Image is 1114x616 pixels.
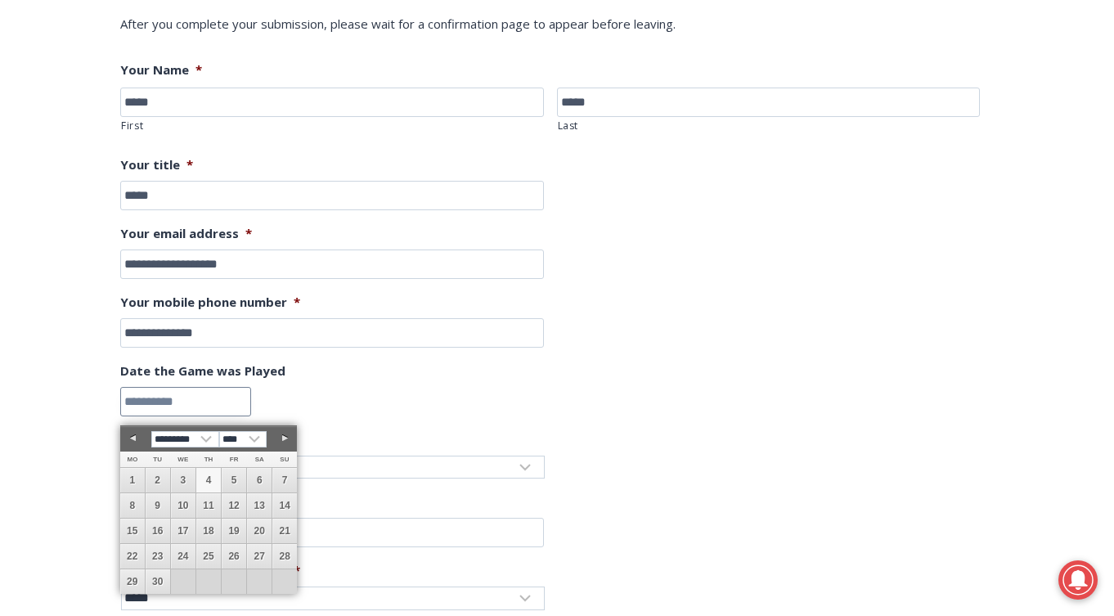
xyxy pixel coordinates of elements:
[222,544,246,569] a: 26
[196,519,221,543] a: 18
[247,493,272,518] a: 13
[120,468,145,492] a: 1
[272,544,297,569] a: 28
[428,163,758,200] span: Intern @ [DOMAIN_NAME]
[171,544,195,569] a: 24
[413,1,773,159] div: "At the 10am stand-up meeting, each intern gets a chance to take [PERSON_NAME] and the other inte...
[247,468,272,492] a: 6
[146,519,170,543] a: 16
[247,544,272,569] a: 27
[120,569,145,594] a: 29
[120,157,193,173] label: Your title
[146,493,170,518] a: 9
[558,118,981,134] label: Last
[219,431,267,447] select: Select year
[146,569,170,594] a: 30
[128,456,138,463] span: Monday
[230,456,239,463] span: Friday
[247,519,272,543] a: 20
[196,493,221,518] a: 11
[196,544,221,569] a: 25
[120,295,300,311] label: Your mobile phone number
[280,456,289,463] span: Sunday
[120,14,994,34] p: After you complete your submission, please wait for a confirmation page to appear before leaving.
[222,468,246,492] a: 5
[204,456,213,463] span: Thursday
[120,493,145,518] a: 8
[121,118,544,134] label: First
[222,519,246,543] a: 19
[196,468,221,492] a: 4
[393,159,793,204] a: Intern @ [DOMAIN_NAME]
[272,519,297,543] a: 21
[222,493,246,518] a: 12
[177,456,188,463] span: Wednesday
[120,62,202,79] label: Your Name
[272,493,297,518] a: 14
[272,468,297,492] a: 7
[120,363,285,380] label: Date the Game was Played
[146,468,170,492] a: 2
[146,544,170,569] a: 23
[153,456,162,463] span: Tuesday
[171,468,195,492] a: 3
[272,426,297,451] a: Next
[120,226,252,242] label: Your email address
[171,493,195,518] a: 10
[151,431,219,447] select: Select month
[255,456,264,463] span: Saturday
[120,426,145,451] a: Previous
[120,519,145,543] a: 15
[120,544,145,569] a: 22
[171,519,195,543] a: 17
